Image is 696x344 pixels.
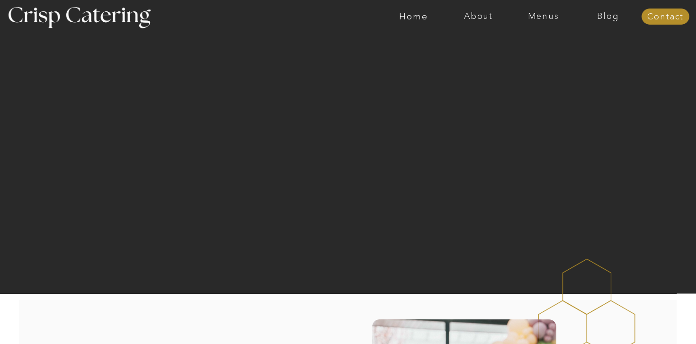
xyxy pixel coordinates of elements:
a: About [446,12,511,21]
a: Blog [576,12,641,21]
a: Home [381,12,446,21]
a: Contact [642,12,689,22]
a: Menus [511,12,576,21]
